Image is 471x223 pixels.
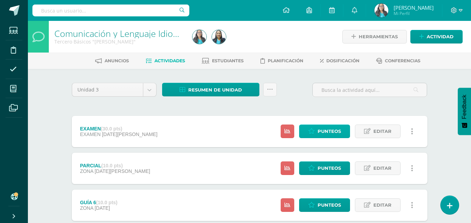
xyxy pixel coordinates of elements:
[385,58,420,63] span: Conferencias
[80,132,100,137] span: EXAMEN
[373,125,392,138] span: Editar
[54,29,184,38] h1: Comunicación y Lenguaje Idioma Extranjero
[318,125,341,138] span: Punteos
[80,126,157,132] div: EXAMEN
[313,83,427,97] input: Busca la actividad aquí...
[359,30,398,43] span: Herramientas
[326,58,359,63] span: Dosificación
[77,83,138,96] span: Unidad 3
[102,132,157,137] span: [DATE][PERSON_NAME]
[320,55,359,66] a: Dosificación
[80,200,117,205] div: GUÍA 6
[342,30,407,43] a: Herramientas
[461,95,468,119] span: Feedback
[162,83,259,96] a: Resumen de unidad
[318,199,341,212] span: Punteos
[80,163,150,168] div: PARCIAL
[94,205,110,211] span: [DATE]
[268,58,303,63] span: Planificación
[96,200,117,205] strong: (10.0 pts)
[54,27,229,39] a: Comunicación y Lenguaje Idioma Extranjero
[54,38,184,45] div: Tercero Básicos 'Arquimedes'
[212,30,226,44] img: dc7d38de1d5b52360c8bb618cee5abea.png
[101,163,123,168] strong: (10.0 pts)
[299,161,350,175] a: Punteos
[154,58,185,63] span: Actividades
[80,168,93,174] span: ZONA
[299,198,350,212] a: Punteos
[410,30,463,43] a: Actividad
[72,83,156,96] a: Unidad 3
[192,30,206,44] img: 7ae64ea2747cb993fe1df43346a0d3c9.png
[94,168,150,174] span: [DATE][PERSON_NAME]
[373,199,392,212] span: Editar
[427,30,454,43] span: Actividad
[95,55,129,66] a: Anuncios
[105,58,129,63] span: Anuncios
[458,88,471,135] button: Feedback - Mostrar encuesta
[188,83,242,96] span: Resumen de unidad
[373,162,392,175] span: Editar
[318,162,341,175] span: Punteos
[146,55,185,66] a: Actividades
[299,125,350,138] a: Punteos
[394,10,434,16] span: Mi Perfil
[374,3,388,17] img: 7ae64ea2747cb993fe1df43346a0d3c9.png
[101,126,122,132] strong: (30.0 pts)
[80,205,93,211] span: ZONA
[32,5,189,16] input: Busca un usuario...
[376,55,420,66] a: Conferencias
[212,58,244,63] span: Estudiantes
[260,55,303,66] a: Planificación
[394,4,434,11] span: [PERSON_NAME]
[202,55,244,66] a: Estudiantes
